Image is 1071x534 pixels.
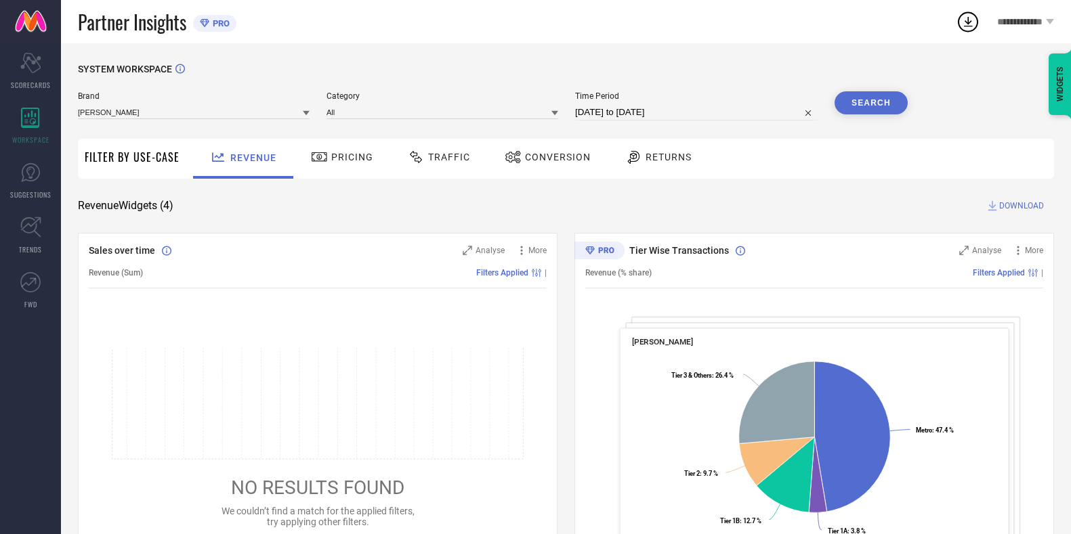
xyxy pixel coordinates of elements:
text: : 9.7 % [684,470,718,477]
input: Select time period [575,104,818,120]
span: | [1041,268,1043,277]
button: Search [835,91,908,114]
span: PRO [209,18,230,28]
span: SUGGESTIONS [10,190,51,200]
span: Pricing [331,152,373,162]
span: Filters Applied [476,268,528,277]
span: Traffic [428,152,470,162]
span: More [528,246,547,255]
span: TRENDS [19,244,42,254]
span: FWD [24,299,37,309]
span: Filters Applied [973,268,1025,277]
text: : 26.4 % [671,372,734,379]
span: Revenue Widgets ( 4 ) [78,199,173,213]
tspan: Tier 2 [684,470,700,477]
span: Brand [78,91,310,101]
text: : 47.4 % [916,426,954,434]
span: More [1025,246,1043,255]
span: Conversion [525,152,591,162]
tspan: Tier 1B [720,517,740,525]
span: Filter By Use-Case [85,149,180,165]
span: | [545,268,547,277]
span: Revenue (Sum) [89,268,143,277]
span: Sales over time [89,245,155,256]
span: Analyse [476,246,505,255]
span: Returns [646,152,692,162]
tspan: Metro [916,426,932,434]
span: WORKSPACE [12,135,49,145]
div: Premium [574,242,625,262]
span: SCORECARDS [11,80,51,90]
span: Revenue (% share) [585,268,652,277]
span: Time Period [575,91,818,101]
span: We couldn’t find a match for the applied filters, try applying other filters. [222,506,415,527]
span: SYSTEM WORKSPACE [78,64,172,74]
svg: Zoom [463,246,472,255]
span: Category [327,91,558,101]
span: Partner Insights [78,8,186,36]
span: DOWNLOAD [999,199,1044,213]
tspan: Tier 3 & Others [671,372,712,379]
span: [PERSON_NAME] [632,337,694,347]
svg: Zoom [959,246,969,255]
span: NO RESULTS FOUND [231,476,404,499]
span: Tier Wise Transactions [629,245,729,256]
span: Analyse [972,246,1001,255]
text: : 12.7 % [720,517,761,525]
span: Revenue [230,152,276,163]
div: Open download list [956,9,980,34]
